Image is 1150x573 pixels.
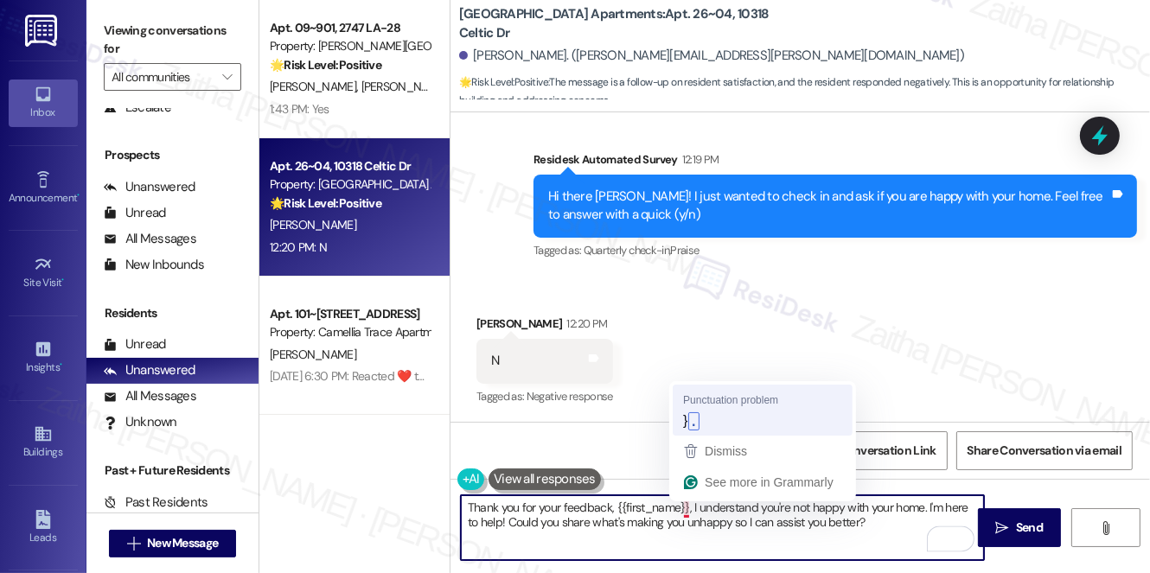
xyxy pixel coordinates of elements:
div: Unknown [104,413,177,431]
span: • [62,274,65,286]
i:  [1099,521,1112,535]
span: Praise [670,243,699,258]
span: : The message is a follow-up on resident satisfaction, and the resident responded negatively. Thi... [459,73,1150,111]
div: N [491,352,499,370]
a: Inbox [9,80,78,126]
div: All Messages [104,387,196,405]
input: All communities [112,63,214,91]
div: Unread [104,204,166,222]
div: Unanswered [104,361,195,379]
a: Site Visit • [9,250,78,296]
span: • [77,189,80,201]
span: [PERSON_NAME] [270,79,361,94]
i:  [222,70,232,84]
img: ResiDesk Logo [25,15,61,47]
strong: 🌟 Risk Level: Positive [270,57,381,73]
div: Past Residents [104,493,208,512]
strong: 🌟 Risk Level: Positive [459,75,548,89]
i:  [127,537,140,551]
button: Share Conversation via email [956,431,1133,470]
div: Residesk Automated Survey [533,150,1137,175]
div: Prospects [86,146,259,164]
div: 12:20 PM [563,315,608,333]
a: Buildings [9,419,78,466]
button: Get Conversation Link [805,431,947,470]
div: All Messages [104,230,196,248]
div: Residents [86,304,259,322]
span: Negative response [527,389,613,404]
div: Unanswered [104,178,195,196]
div: Escalate [104,99,171,117]
div: Tagged as: [533,238,1137,263]
span: Quarterly check-in , [584,243,671,258]
span: Get Conversation Link [816,442,936,460]
i:  [996,521,1009,535]
div: New Inbounds [104,256,204,274]
div: [PERSON_NAME]. ([PERSON_NAME][EMAIL_ADDRESS][PERSON_NAME][DOMAIN_NAME]) [459,47,964,65]
div: Unread [104,335,166,353]
button: New Message [109,530,237,557]
div: 1:43 PM: Yes [270,101,329,117]
span: [PERSON_NAME] [361,79,453,94]
label: Viewing conversations for [104,17,241,63]
span: Share Conversation via email [968,442,1121,460]
textarea: To enrich screen reader interactions, please activate Accessibility in Grammarly extension settings [461,495,984,560]
div: Apt. 26~04, 10318 Celtic Dr [270,157,430,175]
div: Property: Camellia Trace Apartments [270,323,430,341]
div: [DATE] 6:30 PM: Reacted ❤️ to “[PERSON_NAME] (Camellia Trace Apartments): 😊” [270,368,686,384]
div: Apt. 09~901, 2747 LA-28 [270,19,430,37]
div: 12:19 PM [678,150,719,169]
div: Property: [GEOGRAPHIC_DATA] Apartments [270,175,430,194]
div: Property: [PERSON_NAME][GEOGRAPHIC_DATA] Apartments [270,37,430,55]
span: Send [1016,519,1043,537]
b: [GEOGRAPHIC_DATA] Apartments: Apt. 26~04, 10318 Celtic Dr [459,5,805,42]
span: [PERSON_NAME] [270,347,356,362]
button: Send [978,508,1062,547]
strong: 🌟 Risk Level: Positive [270,195,381,211]
div: [PERSON_NAME] [476,315,613,339]
div: Tagged as: [476,384,613,409]
div: 12:20 PM: N [270,239,327,255]
div: Hi there [PERSON_NAME]! I just wanted to check in and ask if you are happy with your home. Feel f... [548,188,1109,225]
a: Leads [9,505,78,551]
span: New Message [147,534,218,552]
span: [PERSON_NAME] [270,217,356,232]
a: Insights • [9,334,78,381]
div: Past + Future Residents [86,462,259,480]
div: Apt. 101~[STREET_ADDRESS] [270,305,430,323]
span: • [60,359,62,371]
